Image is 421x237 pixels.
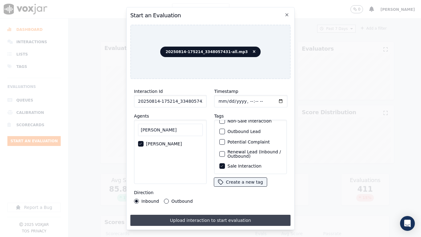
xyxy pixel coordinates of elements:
[134,95,207,107] input: reference id, file name, etc
[134,190,153,195] label: Direction
[227,150,282,158] label: Renewal Lead (Inbound / Outbound)
[134,89,163,94] label: Interaction Id
[138,124,203,136] input: Search Agents...
[214,89,238,94] label: Timestamp
[141,199,159,203] label: Inbound
[227,140,270,144] label: Potential Complaint
[146,142,182,146] label: [PERSON_NAME]
[214,178,267,186] button: Create a new tag
[134,114,149,118] label: Agents
[160,47,261,57] span: 20250814-175214_3348057431-all.mp3
[227,164,261,168] label: Sale Interaction
[130,11,291,20] h2: Start an Evaluation
[227,119,272,123] label: Non-Sale Interaction
[214,114,224,118] label: Tags
[130,215,291,226] button: Upload interaction to start evaluation
[171,199,193,203] label: Outbound
[227,129,261,134] label: Outbound Lead
[400,216,415,231] div: Open Intercom Messenger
